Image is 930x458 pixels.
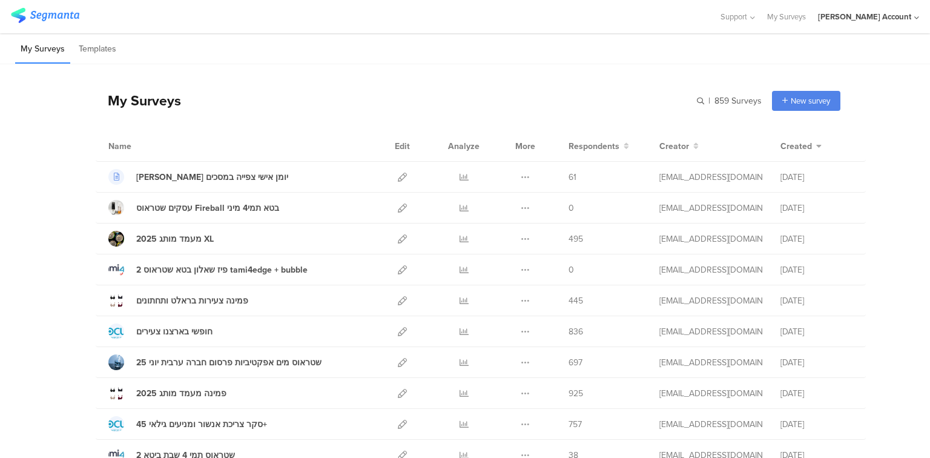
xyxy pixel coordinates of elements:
[446,131,482,161] div: Analyze
[780,264,853,276] div: [DATE]
[780,171,853,184] div: [DATE]
[659,356,762,369] div: odelya@ifocus-r.com
[780,202,853,214] div: [DATE]
[714,95,762,107] span: 859 Surveys
[108,169,288,185] a: [PERSON_NAME] יומן אישי צפייה במסכים
[659,294,762,307] div: odelya@ifocus-r.com
[15,35,70,64] li: My Surveys
[136,356,322,369] div: שטראוס מים אפקטיביות פרסום חברה ערבית יוני 25
[780,325,853,338] div: [DATE]
[818,11,911,22] div: [PERSON_NAME] Account
[659,171,762,184] div: odelya@ifocus-r.com
[569,387,583,400] span: 925
[11,8,79,23] img: segmanta logo
[136,264,308,276] div: 2 פיז שאלון בטא שטראוס tami4edge + bubble
[780,356,853,369] div: [DATE]
[659,418,762,431] div: odelya@ifocus-r.com
[136,418,267,431] div: סקר צריכת אנשור ומניעים גילאי 45+
[512,131,538,161] div: More
[791,95,830,107] span: New survey
[569,294,583,307] span: 445
[136,387,226,400] div: פמינה מעמד מותג 2025
[108,140,181,153] div: Name
[659,140,699,153] button: Creator
[108,354,322,370] a: שטראוס מים אפקטיביות פרסום חברה ערבית יוני 25
[108,200,279,216] a: עסקים שטראוס Fireball בטא תמי4 מיני
[569,140,629,153] button: Respondents
[96,90,181,111] div: My Surveys
[136,233,214,245] div: 2025 מעמד מותג XL
[136,294,248,307] div: פמינה צעירות בראלט ותחתונים
[389,131,415,161] div: Edit
[780,387,853,400] div: [DATE]
[569,233,583,245] span: 495
[569,140,619,153] span: Respondents
[569,418,582,431] span: 757
[108,324,213,339] a: חופשי בארצנו צעירים
[780,140,812,153] span: Created
[780,418,853,431] div: [DATE]
[707,95,712,107] span: |
[569,171,576,184] span: 61
[659,233,762,245] div: odelya@ifocus-r.com
[780,294,853,307] div: [DATE]
[108,262,308,277] a: 2 פיז שאלון בטא שטראוס tami4edge + bubble
[569,264,574,276] span: 0
[780,233,853,245] div: [DATE]
[659,202,762,214] div: odelya@ifocus-r.com
[108,293,248,308] a: פמינה צעירות בראלט ותחתונים
[108,416,267,432] a: סקר צריכת אנשור ומניעים גילאי 45+
[136,171,288,184] div: שמיר שאלון יומן אישי צפייה במסכים
[569,202,574,214] span: 0
[108,385,226,401] a: פמינה מעמד מותג 2025
[659,325,762,338] div: odelya@ifocus-r.com
[73,35,122,64] li: Templates
[659,264,762,276] div: odelya@ifocus-r.com
[569,356,582,369] span: 697
[136,325,213,338] div: חופשי בארצנו צעירים
[721,11,747,22] span: Support
[780,140,822,153] button: Created
[569,325,583,338] span: 836
[659,140,689,153] span: Creator
[659,387,762,400] div: odelya@ifocus-r.com
[136,202,279,214] div: עסקים שטראוס Fireball בטא תמי4 מיני
[108,231,214,247] a: 2025 מעמד מותג XL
